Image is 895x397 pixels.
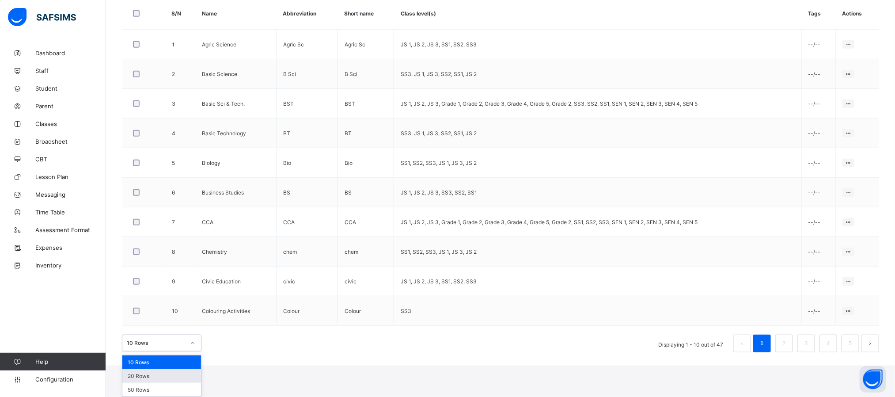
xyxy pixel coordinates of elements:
[734,195,765,226] td: 43
[177,195,219,226] td: 48.5
[801,148,835,178] td: --/--
[857,31,884,67] th: lit
[801,59,835,89] td: --/--
[442,226,475,258] td: 87.5
[734,226,765,258] td: 60
[35,85,106,92] span: Student
[219,131,254,163] td: _
[177,67,219,99] td: 29
[360,46,368,52] i: Sort in Ascending Order
[276,237,338,267] td: chem
[857,195,884,226] td: _
[195,237,277,267] td: Chemistry
[828,226,857,258] td: _
[35,120,106,127] span: Classes
[69,172,115,179] span: [PERSON_NAME]
[205,46,212,52] i: Sort in Ascending Order
[394,207,801,237] td: JS 1, JS 2, JS 3, Grade 1, Grade 2, Grade 3, Grade 4, Grade 5, Grade 2, SS1, SS2, SS3, SEN 1, SEN...
[338,59,394,89] td: B Sci
[661,195,702,226] td: 71
[734,163,765,195] td: 43
[374,163,407,195] td: _
[512,67,549,99] td: _
[195,118,277,148] td: Basic Technology
[475,195,512,226] td: _
[35,50,106,57] span: Dashboard
[338,30,394,59] td: Agric Sc
[442,195,475,226] td: 57
[796,67,828,99] td: _
[764,226,796,258] td: 85
[60,20,95,26] span: Class Average:
[35,103,106,110] span: Parent
[661,67,702,99] td: 48
[394,267,801,296] td: JS 1, JS 2, JS 3, SS1, SS2, SS3
[345,226,374,258] td: _
[393,46,401,52] i: Sort in Ascending Order
[796,195,828,226] td: _
[512,195,549,226] td: _
[581,67,624,99] td: 35
[796,131,828,163] td: _
[270,46,277,52] i: Sort in Ascending Order
[284,163,313,195] td: _
[338,237,394,267] td: chem
[219,67,254,99] td: _
[661,99,702,131] td: 62
[475,131,512,163] td: _
[345,31,374,67] th: BT
[581,195,624,226] td: 63
[796,31,828,67] th: Gov
[345,131,374,163] td: _
[313,99,345,131] td: _
[219,99,254,131] td: _
[394,118,801,148] td: SS3, JS 1, JS 3, SS2, SS1, JS 2
[758,338,766,349] a: 1
[764,67,796,99] td: 48
[828,131,857,163] td: _
[407,99,442,131] td: 51
[661,131,702,163] td: 79
[35,376,106,383] span: Configuration
[512,99,549,131] td: _
[374,67,407,99] td: _
[857,67,884,99] td: _
[254,163,284,195] td: 46
[195,178,277,207] td: Business Studies
[442,67,475,99] td: 40.5
[35,226,106,233] span: Assessment Format
[219,163,254,195] td: _
[624,226,661,258] td: 67
[394,237,801,267] td: SS1, SS2, SS3, JS 1, JS 3, JS 2
[394,30,801,59] td: JS 1, JS 2, JS 3, SS1, SS2, SS3
[581,99,624,131] td: 74
[284,99,313,131] td: _
[37,5,46,11] span: SS2
[345,67,374,99] td: _
[782,46,789,52] i: Sort in Ascending Order
[125,5,182,11] span: First Term [DATE]-[DATE]
[428,46,436,52] i: Sort in Ascending Order
[801,118,835,148] td: --/--
[122,383,201,397] div: 50 Rows
[753,335,771,352] li: 1
[35,262,106,269] span: Inventory
[69,84,101,89] span: WK/8040/2024
[165,148,195,178] td: 5
[195,207,277,237] td: CCA
[796,226,828,258] td: _
[345,99,374,131] td: _
[442,131,475,163] td: 87
[254,67,284,99] td: 42
[276,148,338,178] td: Bio
[165,178,195,207] td: 6
[857,131,884,163] td: _
[647,46,655,52] i: Sort in Ascending Order
[624,31,661,67] th: Econs
[857,99,884,131] td: _
[254,131,284,163] td: 76
[549,226,582,258] td: _
[442,163,475,195] td: 49.5
[624,131,661,163] td: 74
[338,89,394,118] td: BST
